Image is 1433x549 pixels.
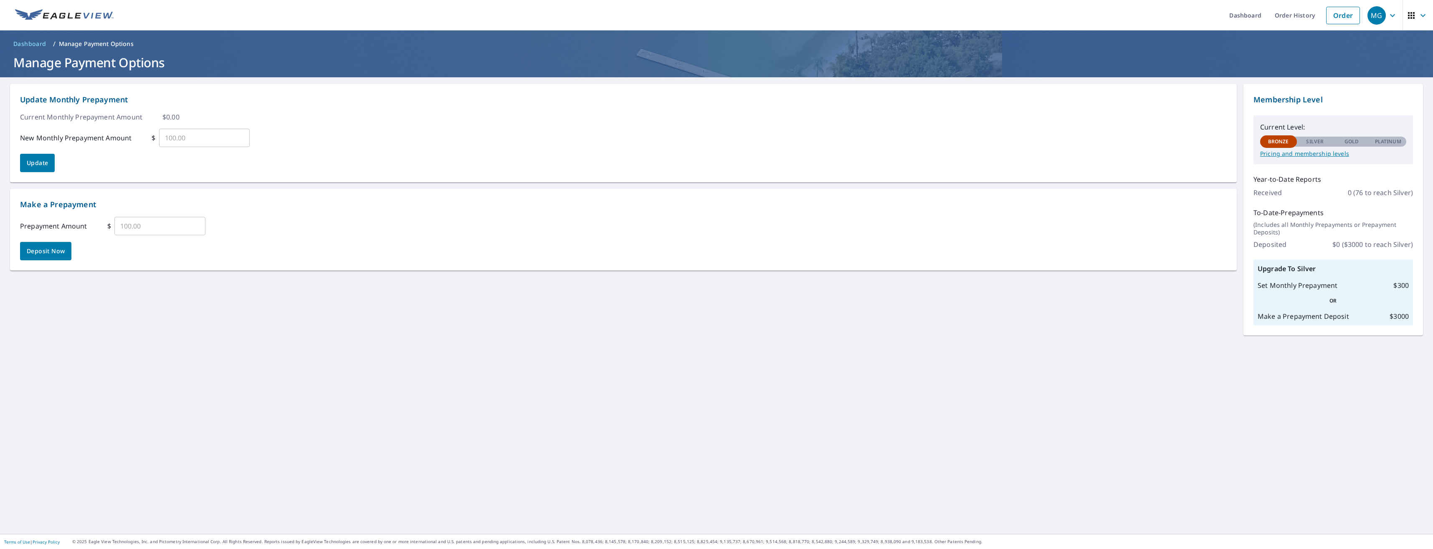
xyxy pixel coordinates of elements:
[1390,311,1409,321] p: $ 3000
[27,158,48,168] span: Update
[20,94,1227,105] p: Update Monthly Prepayment
[107,221,111,231] p: $
[10,37,50,51] a: Dashboard
[4,539,30,545] a: Terms of Use
[1306,138,1324,145] p: Silver
[1253,174,1413,184] p: Year-to-Date Reports
[1258,297,1409,305] p: OR
[1268,138,1289,145] p: Bronze
[72,539,1429,545] p: © 2025 Eagle View Technologies, Inc. and Pictometry International Corp. All Rights Reserved. Repo...
[162,112,180,122] p: $ 0.00
[20,242,71,260] button: Deposit Now
[4,539,60,544] p: |
[1253,94,1413,105] p: Membership Level
[1367,6,1386,25] div: MG
[53,39,56,49] li: /
[1348,188,1413,198] p: 0 (76 to reach Silver)
[1253,188,1282,198] p: Received
[27,246,65,257] span: Deposit Now
[1260,122,1406,132] p: Current Level:
[1260,150,1406,158] a: Pricing and membership levels
[13,40,46,48] span: Dashboard
[1332,239,1413,249] p: $ 0 ($3000 to reach Silver)
[114,214,205,238] input: 100.00
[20,133,132,143] p: New Monthly Prepayment Amount
[1253,208,1413,218] p: To-Date-Prepayments
[10,37,1423,51] nav: breadcrumb
[20,221,87,231] p: Prepayment Amount
[1258,280,1337,290] p: Set Monthly Prepayment
[1258,264,1409,274] p: Upgrade To Silver
[152,133,155,143] p: $
[1326,7,1360,24] a: Order
[33,539,60,545] a: Privacy Policy
[59,40,134,48] p: Manage Payment Options
[15,9,114,22] img: EV Logo
[10,54,1423,71] h1: Manage Payment Options
[1253,221,1413,236] p: (Includes all Monthly Prepayments or Prepayment Deposits)
[1258,311,1349,321] p: Make a Prepayment Deposit
[20,112,142,122] p: Current Monthly Prepayment Amount
[159,126,250,150] input: 100.00
[1344,138,1359,145] p: Gold
[20,154,55,172] button: Update
[20,199,1227,210] p: Make a Prepayment
[1375,138,1401,145] p: Platinum
[1393,280,1409,290] p: $ 300
[1253,239,1286,249] p: Deposited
